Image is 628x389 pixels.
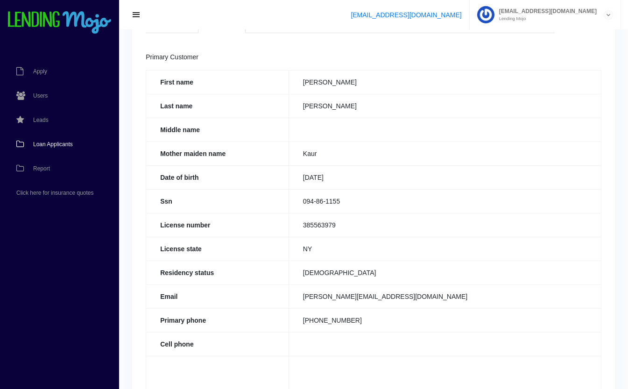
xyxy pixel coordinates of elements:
[289,94,601,118] td: [PERSON_NAME]
[146,284,289,308] th: Email
[146,237,289,261] th: License state
[477,6,494,23] img: Profile image
[33,141,73,147] span: Loan Applicants
[289,189,601,213] td: 094-86-1155
[16,190,93,196] span: Click here for insurance quotes
[289,165,601,189] td: [DATE]
[146,141,289,165] th: Mother maiden name
[33,69,47,74] span: Apply
[33,117,49,123] span: Leads
[146,52,601,63] div: Primary Customer
[146,189,289,213] th: Ssn
[146,118,289,141] th: Middle name
[289,141,601,165] td: Kaur
[146,94,289,118] th: Last name
[494,16,597,21] small: Lending Mojo
[7,11,112,35] img: logo-small.png
[146,165,289,189] th: Date of birth
[33,166,50,171] span: Report
[146,70,289,94] th: First name
[289,237,601,261] td: NY
[494,8,597,14] span: [EMAIL_ADDRESS][DOMAIN_NAME]
[289,284,601,308] td: [PERSON_NAME][EMAIL_ADDRESS][DOMAIN_NAME]
[351,11,461,19] a: [EMAIL_ADDRESS][DOMAIN_NAME]
[289,70,601,94] td: [PERSON_NAME]
[146,332,289,356] th: Cell phone
[146,261,289,284] th: Residency status
[289,308,601,332] td: [PHONE_NUMBER]
[146,308,289,332] th: Primary phone
[289,213,601,237] td: 385563979
[33,93,48,99] span: Users
[146,213,289,237] th: License number
[289,261,601,284] td: [DEMOGRAPHIC_DATA]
